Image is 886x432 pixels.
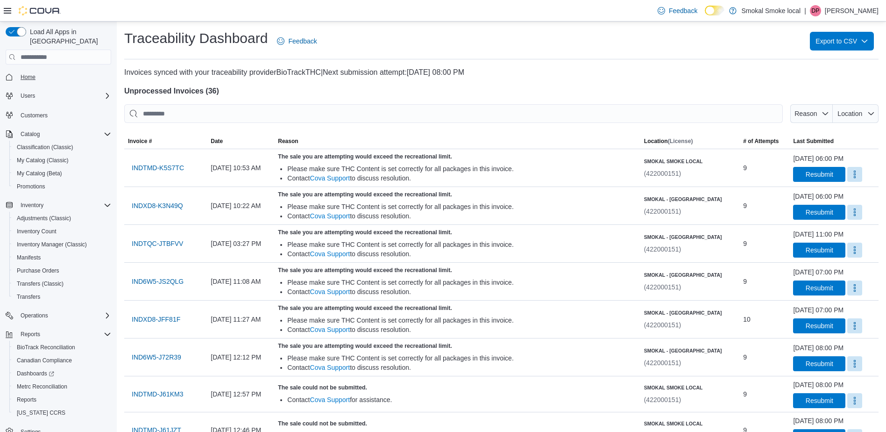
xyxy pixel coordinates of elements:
button: Reports [2,328,115,341]
span: Dark Mode [705,15,705,16]
h5: The sale you are attempting would exceed the recreational limit. [278,342,636,350]
p: [PERSON_NAME] [825,5,879,16]
div: Contact for assistance. [287,395,636,404]
button: Purchase Orders [9,264,115,277]
button: INDXD8-JFF81F [128,310,184,329]
div: [DATE] 10:53 AM [207,158,274,177]
div: [DATE] 11:08 AM [207,272,274,291]
a: My Catalog (Beta) [13,168,66,179]
span: Reports [17,329,111,340]
button: Resubmit [793,205,845,220]
button: INDTQC-JTBFVV [128,234,187,253]
button: Resubmit [793,393,845,408]
div: [DATE] 10:22 AM [207,196,274,215]
span: 9 [743,162,747,173]
button: Operations [17,310,52,321]
div: [DATE] 11:00 PM [793,230,843,239]
span: 9 [743,276,747,287]
button: More [847,243,862,258]
button: Inventory [17,200,47,211]
span: Inventory [21,202,43,209]
span: Location (License) [644,137,693,145]
span: Resubmit [806,396,833,405]
span: INDTMD-K5S7TC [132,163,184,173]
div: Please make sure THC Content is set correctly for all packages in this invoice. [287,278,636,287]
a: Adjustments (Classic) [13,213,75,224]
span: INDTMD-J61KM3 [132,389,183,399]
h5: The sale could not be submitted. [278,420,636,427]
a: Canadian Compliance [13,355,76,366]
span: Inventory [17,200,111,211]
a: Promotions [13,181,49,192]
span: Inventory Manager (Classic) [13,239,111,250]
div: Please make sure THC Content is set correctly for all packages in this invoice. [287,164,636,173]
h6: Smokal Smoke Local [644,420,703,427]
span: Inventory Count [17,228,57,235]
span: Reports [13,394,111,405]
button: Resubmit [793,281,845,295]
input: This is a search bar. After typing your query, hit enter to filter the results lower in the page. [124,104,783,123]
button: Metrc Reconciliation [9,380,115,393]
span: Transfers (Classic) [13,278,111,289]
span: # of Attempts [743,137,779,145]
a: BioTrack Reconciliation [13,342,79,353]
span: Classification (Classic) [13,142,111,153]
div: [DATE] 12:12 PM [207,348,274,367]
button: INDTMD-K5S7TC [128,158,188,177]
div: Contact to discuss resolution. [287,173,636,183]
button: More [847,205,862,220]
a: Cova Support [310,326,350,333]
button: Inventory Count [9,225,115,238]
button: Promotions [9,180,115,193]
h6: Smokal Smoke Local [644,158,703,165]
span: Purchase Orders [17,267,59,274]
a: Home [17,72,39,83]
button: More [847,356,862,371]
div: Contact to discuss resolution. [287,325,636,334]
span: 9 [743,352,747,363]
button: Inventory [2,199,115,212]
a: Inventory Manager (Classic) [13,239,91,250]
button: Catalog [17,129,43,140]
span: Catalog [21,130,40,138]
span: Resubmit [806,208,833,217]
button: Manifests [9,251,115,264]
span: Manifests [17,254,41,261]
a: Dashboards [13,368,58,379]
a: Metrc Reconciliation [13,381,71,392]
div: Contact to discuss resolution. [287,211,636,221]
button: More [847,167,862,182]
button: Classification (Classic) [9,141,115,154]
button: Transfers [9,290,115,303]
span: Transfers [17,293,40,301]
button: More [847,393,862,408]
button: Catalog [2,128,115,141]
a: Feedback [654,1,701,20]
span: My Catalog (Classic) [17,157,69,164]
span: Next submission attempt: [323,68,407,76]
span: Inventory Count [13,226,111,237]
button: BioTrack Reconciliation [9,341,115,354]
span: Home [17,71,111,83]
span: Dashboards [13,368,111,379]
span: Export to CSV [815,32,868,50]
span: (422000151) [644,245,681,253]
a: Cova Support [310,174,350,182]
span: INDXD8-JFF81F [132,315,180,324]
span: 9 [743,200,747,211]
h5: The sale could not be submitted. [278,384,636,391]
button: Export to CSV [810,32,874,50]
span: IND6W5-JS2QLG [132,277,184,286]
a: Dashboards [9,367,115,380]
span: Catalog [17,129,111,140]
span: Adjustments (Classic) [13,213,111,224]
span: (422000151) [644,359,681,367]
a: Cova Support [310,250,350,258]
span: Users [17,90,111,101]
span: Canadian Compliance [13,355,111,366]
div: [DATE] 08:00 PM [793,343,843,353]
span: My Catalog (Classic) [13,155,111,166]
h5: Location [644,137,693,145]
span: Operations [17,310,111,321]
button: Resubmit [793,356,845,371]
